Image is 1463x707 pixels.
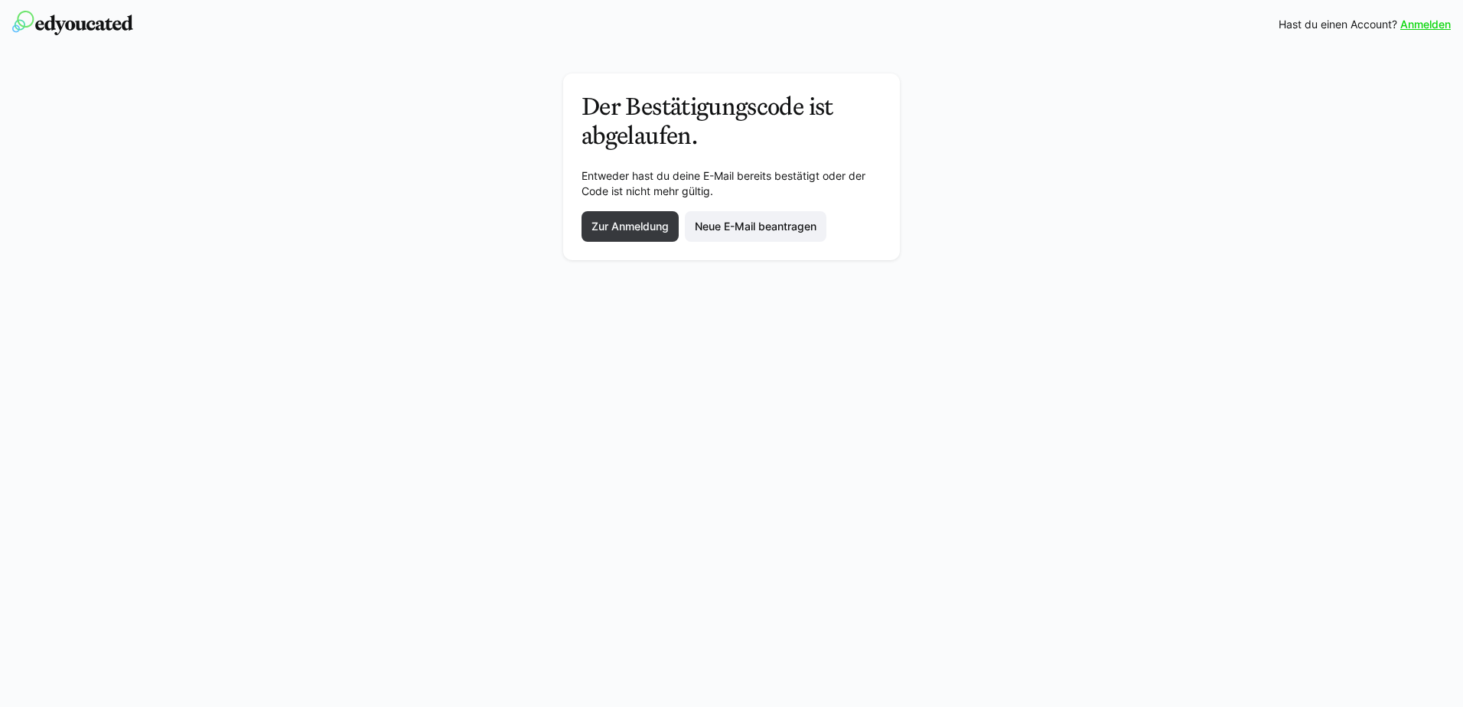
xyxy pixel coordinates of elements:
[1400,17,1451,32] a: Anmelden
[12,11,133,35] img: edyoucated
[1279,17,1397,32] span: Hast du einen Account?
[582,211,679,242] button: Zur Anmeldung
[685,211,826,242] a: Neue E-Mail beantragen
[582,169,865,197] span: Entweder hast du deine E-Mail bereits bestätigt oder der Code ist nicht mehr gültig.
[692,219,819,234] span: Neue E-Mail beantragen
[582,92,881,150] h3: Der Bestätigungscode ist abgelaufen.
[589,219,671,234] span: Zur Anmeldung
